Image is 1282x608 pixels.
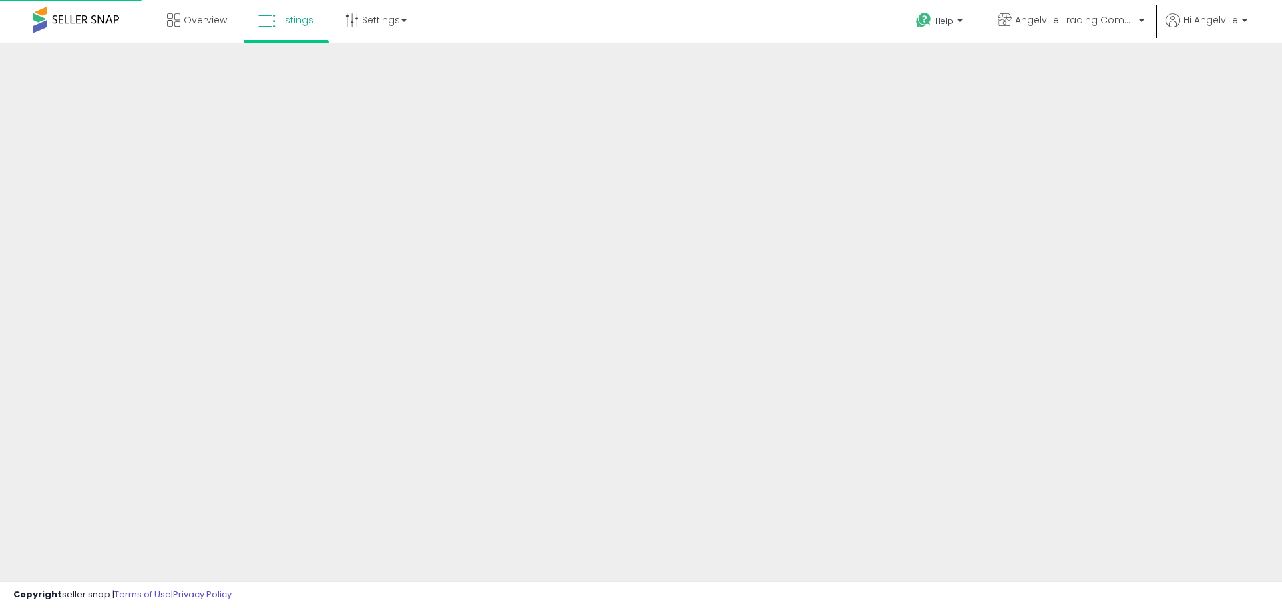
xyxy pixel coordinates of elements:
[279,13,314,27] span: Listings
[13,589,232,601] div: seller snap | |
[1183,13,1238,27] span: Hi Angelville
[1166,13,1247,43] a: Hi Angelville
[905,2,976,43] a: Help
[915,12,932,29] i: Get Help
[184,13,227,27] span: Overview
[173,588,232,601] a: Privacy Policy
[114,588,171,601] a: Terms of Use
[13,588,62,601] strong: Copyright
[935,15,953,27] span: Help
[1015,13,1135,27] span: Angelville Trading Company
